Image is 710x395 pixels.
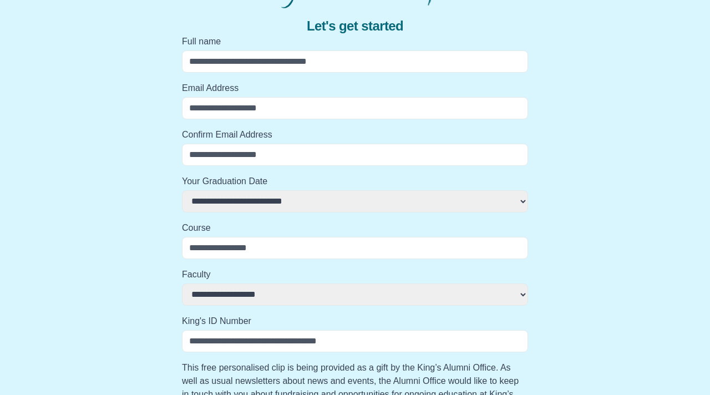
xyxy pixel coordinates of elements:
[182,82,528,95] label: Email Address
[182,221,528,235] label: Course
[307,17,403,35] span: Let's get started
[182,315,528,328] label: King's ID Number
[182,128,528,141] label: Confirm Email Address
[182,268,528,281] label: Faculty
[182,35,528,48] label: Full name
[182,175,528,188] label: Your Graduation Date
